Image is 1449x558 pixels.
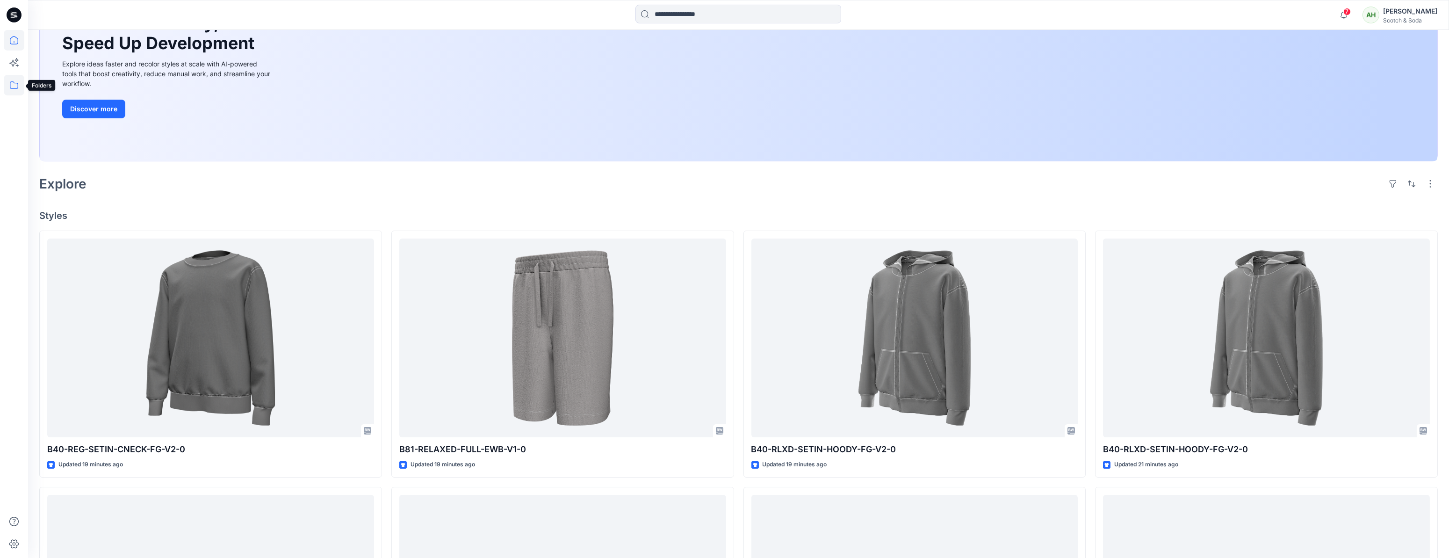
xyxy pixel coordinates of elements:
[1103,443,1430,456] p: B40-RLXD-SETIN-HOODY-FG-V2-0
[62,59,273,88] div: Explore ideas faster and recolor styles at scale with AI-powered tools that boost creativity, red...
[1383,17,1437,24] div: Scotch & Soda
[39,210,1438,221] h4: Styles
[58,460,123,470] p: Updated 19 minutes ago
[1103,239,1430,438] a: B40-RLXD-SETIN-HOODY-FG-V2-0
[47,443,374,456] p: B40-REG-SETIN-CNECK-FG-V2-0
[47,239,374,438] a: B40-REG-SETIN-CNECK-FG-V2-0
[1343,8,1351,15] span: 7
[399,443,726,456] p: B81-RELAXED-FULL-EWB-V1-0
[1114,460,1178,470] p: Updated 21 minutes ago
[62,13,259,53] h1: Unleash Creativity, Speed Up Development
[1362,7,1379,23] div: AH
[62,100,125,118] button: Discover more
[1383,6,1437,17] div: [PERSON_NAME]
[763,460,827,470] p: Updated 19 minutes ago
[411,460,475,470] p: Updated 19 minutes ago
[751,443,1078,456] p: B40-RLXD-SETIN-HOODY-FG-V2-0
[399,239,726,438] a: B81-RELAXED-FULL-EWB-V1-0
[751,239,1078,438] a: B40-RLXD-SETIN-HOODY-FG-V2-0
[39,176,87,191] h2: Explore
[62,100,273,118] a: Discover more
